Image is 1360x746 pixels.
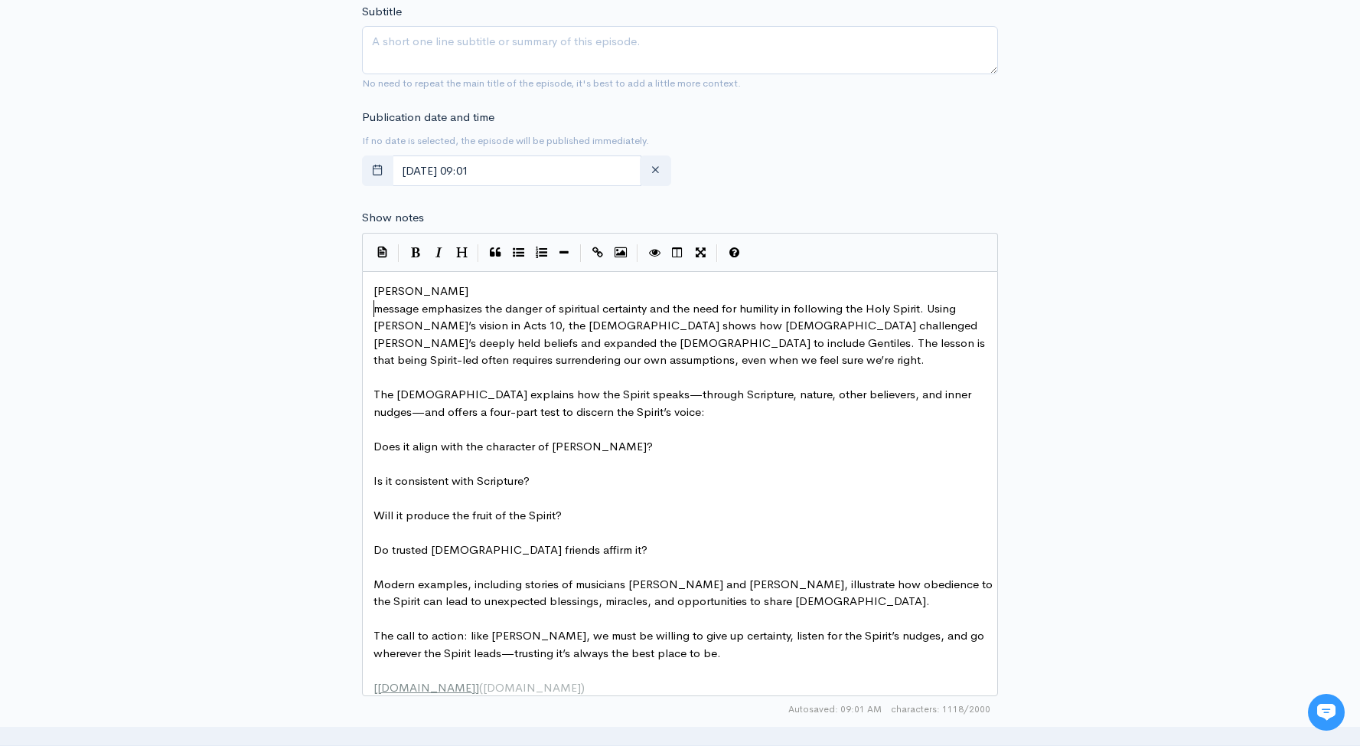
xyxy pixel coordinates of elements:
span: Will it produce the fruit of the Spirit? [373,508,562,522]
button: Toggle Preview [643,241,666,264]
span: Modern examples, including stories of musicians [PERSON_NAME] and [PERSON_NAME], illustrate how o... [373,577,996,609]
label: Publication date and time [362,109,494,126]
button: Insert Show Notes Template [370,240,393,263]
button: Generic List [507,241,530,264]
span: ) [581,680,585,695]
button: Numbered List [530,241,553,264]
h2: Just let us know if you need anything and we'll be happy to help! 🙂 [23,102,283,175]
button: Toggle Fullscreen [689,241,712,264]
small: No need to repeat the main title of the episode, it's best to add a little more context. [362,77,741,90]
span: Do trusted [DEMOGRAPHIC_DATA] friends affirm it? [373,542,647,557]
button: Create Link [586,241,609,264]
button: Toggle Side by Side [666,241,689,264]
button: Italic [427,241,450,264]
i: | [637,244,638,262]
span: [DOMAIN_NAME] [377,680,475,695]
button: Heading [450,241,473,264]
label: Show notes [362,209,424,227]
button: New conversation [24,203,282,234]
i: | [580,244,582,262]
i: | [398,244,400,262]
span: Autosaved: 09:01 AM [788,702,882,716]
h1: Hi 👋 [23,74,283,99]
button: Insert Image [609,241,632,264]
span: The call to action: like [PERSON_NAME], we must be willing to give up certainty, listen for the S... [373,628,987,660]
span: ] [475,680,479,695]
i: | [478,244,479,262]
iframe: gist-messenger-bubble-iframe [1308,694,1345,731]
span: Does it align with the character of [PERSON_NAME]? [373,439,653,453]
span: Is it consistent with Scripture? [373,473,530,488]
span: ( [479,680,483,695]
button: Bold [404,241,427,264]
small: If no date is selected, the episode will be published immediately. [362,134,649,147]
button: toggle [362,155,393,187]
input: Search articles [44,288,273,319]
button: Markdown Guide [722,241,745,264]
button: Insert Horizontal Line [553,241,576,264]
span: [PERSON_NAME] [373,283,468,298]
span: [ [373,680,377,695]
button: Quote [484,241,507,264]
label: Subtitle [362,3,402,21]
span: [DOMAIN_NAME] [483,680,581,695]
i: | [716,244,718,262]
span: New conversation [99,212,184,224]
span: message emphasizes the danger of spiritual certainty and the need for humility in following the H... [373,301,988,368]
span: The [DEMOGRAPHIC_DATA] explains how the Spirit speaks—through Scripture, nature, other believers,... [373,387,974,419]
button: clear [640,155,671,187]
span: 1118/2000 [891,702,990,716]
p: Find an answer quickly [21,263,285,281]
